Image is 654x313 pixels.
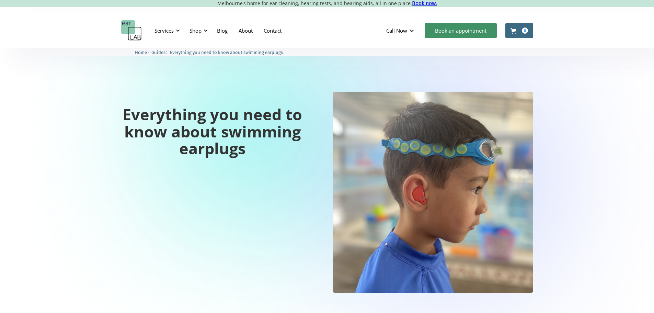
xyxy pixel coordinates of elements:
img: Everything you need to know about swimming earplugs [333,92,533,293]
li: 〉 [151,49,170,56]
div: 0 [522,27,528,34]
span: Guides [151,50,165,55]
a: Blog [211,21,233,41]
div: Shop [190,27,202,34]
div: Shop [185,20,210,41]
a: home [121,20,142,41]
a: Open cart [505,23,533,38]
div: Call Now [386,27,407,34]
a: Guides [151,49,165,55]
a: Book an appointment [425,23,497,38]
span: Home [135,50,147,55]
div: Call Now [381,20,421,41]
a: About [233,21,258,41]
li: 〉 [135,49,151,56]
a: Contact [258,21,287,41]
a: Everything you need to know about swimming earplugs [170,49,283,55]
h1: Everything you need to know about swimming earplugs [121,106,304,157]
div: Services [150,20,182,41]
div: Services [154,27,174,34]
span: Everything you need to know about swimming earplugs [170,50,283,55]
a: Home [135,49,147,55]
